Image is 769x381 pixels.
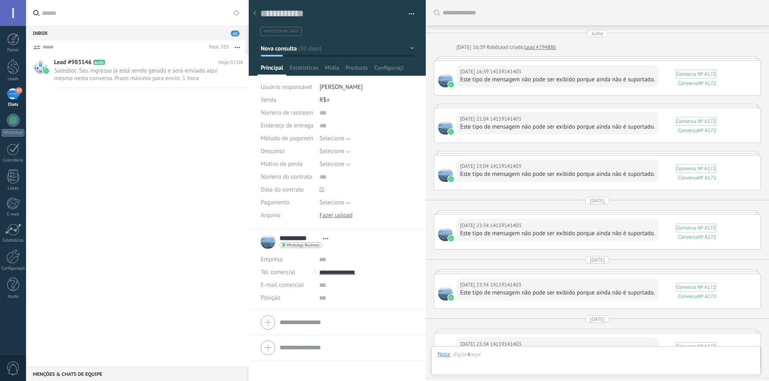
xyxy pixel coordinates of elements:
[261,119,314,132] div: Endereço de entrega
[460,340,490,348] div: [DATE] 23:34
[320,135,344,142] span: Selecione
[261,64,283,76] span: Principal
[261,268,295,276] span: Tel. comercial
[490,281,521,289] span: 14159141403
[698,174,716,181] div: № A172
[261,94,314,107] div: Venda
[261,81,314,94] div: Usuário responsável
[450,351,451,359] span: :
[448,236,454,241] img: waba.svg
[320,94,414,107] div: R$
[448,295,454,300] img: waba.svg
[261,209,314,222] div: Arquivo
[261,187,304,193] span: Data do contrato
[460,68,490,76] div: [DATE] 16:39
[261,123,314,129] span: Endereço de entrega
[320,132,350,145] button: Selecione
[678,174,698,181] div: Conversa
[54,58,92,67] span: Lead #983146
[205,43,229,51] div: Total: 333
[261,281,304,289] span: E-mail comercial
[590,197,605,204] div: [DATE]
[261,295,280,301] span: Posição
[678,80,698,87] div: Conversa
[438,227,453,241] span: 14159141403
[2,294,25,299] div: Ajuda
[320,158,350,171] button: Selecione
[438,345,453,360] span: 14159141403
[676,71,716,77] span: Conversa № A172
[261,253,313,266] div: Empresa
[2,238,25,243] div: Estatísticas
[698,127,716,134] div: № A172
[487,44,498,50] span: Robô
[2,212,25,217] div: E-mail
[438,73,453,87] span: 14159141403
[93,60,105,65] span: A450
[498,43,525,51] div: Lead criado:
[460,115,490,123] div: [DATE] 21:04
[261,200,290,206] span: Pagamento
[678,127,698,134] div: Conversa
[261,174,312,180] span: Número do contrato
[460,289,655,297] div: Este tipo de mensagem não pode ser exibido porque ainda não é suportado.
[590,315,605,323] div: [DATE]
[261,145,314,158] div: Desconto
[231,30,240,36] span: 47
[490,340,521,348] span: 14159141403
[261,107,314,119] div: Número de rastreamento
[678,234,698,240] div: Conversa
[460,230,655,238] div: Este tipo de mensagem não pode ser exibido porque ainda não é suportado.
[676,224,716,231] span: Conversa № A172
[460,281,490,289] div: [DATE] 23:34
[261,171,314,183] div: Número do contrato
[2,129,24,137] div: WhatsApp
[676,118,716,125] span: Conversa № A172
[676,165,716,172] span: Conversa № A172
[261,196,314,209] div: Pagamento
[261,132,314,145] div: Método de pagamento
[219,58,243,67] span: Hoje 07:04
[438,167,453,182] span: 14159141403
[261,266,295,279] button: Tel. comercial
[43,68,49,74] img: waba.svg
[286,243,320,247] span: WhatsApp Business
[26,54,249,87] a: Lead #983146 A450 Hoje 07:04 Salesbot: Seu ingresso já está sendo gerado e será enviado aqui mesm...
[261,135,318,141] span: Método de pagamento
[26,26,246,40] div: Inbox
[460,222,490,230] div: [DATE] 23:34
[261,110,325,116] span: Número de rastreamento
[457,43,487,51] div: [DATE] 16:39
[290,64,318,76] span: Estatísticas
[261,83,312,91] span: Usuário responsável
[320,199,344,206] span: Selecione
[325,64,339,76] span: Mídia
[698,234,716,240] div: № A172
[320,145,350,158] button: Selecione
[592,30,603,37] div: Julho
[490,162,521,170] span: 14159141403
[490,68,521,76] span: 14159141403
[2,186,25,191] div: Listas
[15,87,22,94] span: 47
[524,43,556,51] a: Lead #794886
[448,176,454,182] img: waba.svg
[460,123,655,131] div: Este tipo de mensagem não pode ser exibido porque ainda não é suportado.
[490,222,521,230] span: 14159141403
[26,367,246,381] div: Menções & Chats de equipe
[448,82,454,87] img: waba.svg
[261,158,314,171] div: Motivo de perda
[460,162,490,170] div: [DATE] 23:04
[261,96,276,104] span: Venda
[2,77,25,82] div: Leads
[261,148,284,154] span: Desconto
[320,160,344,168] span: Selecione
[698,80,716,87] div: № A172
[460,76,655,84] div: Este tipo de mensagem não pode ser exibido porque ainda não é suportado.
[320,147,344,155] span: Selecione
[2,266,25,271] div: Configurações
[460,170,655,178] div: Este tipo de mensagem não pode ser exibido porque ainda não é suportado.
[261,212,280,218] span: Arquivo
[374,64,403,76] span: Configurações
[2,102,25,107] div: Chats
